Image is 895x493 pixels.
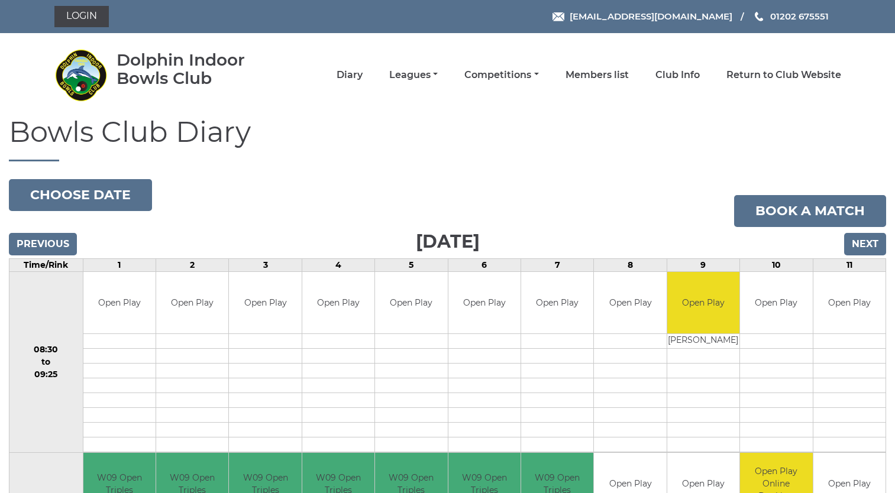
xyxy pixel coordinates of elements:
td: Open Play [813,272,886,334]
input: Previous [9,233,77,255]
input: Next [844,233,886,255]
td: 5 [375,258,448,271]
td: Open Play [521,272,593,334]
td: 4 [302,258,374,271]
a: Members list [566,69,629,82]
td: 3 [229,258,302,271]
span: [EMAIL_ADDRESS][DOMAIN_NAME] [570,11,732,22]
a: Competitions [464,69,538,82]
button: Choose date [9,179,152,211]
td: Open Play [448,272,521,334]
td: 10 [740,258,813,271]
td: 7 [521,258,593,271]
a: Leagues [389,69,438,82]
td: 9 [667,258,739,271]
img: Email [552,12,564,21]
td: 08:30 to 09:25 [9,271,83,453]
a: Phone us 01202 675551 [753,9,829,23]
img: Phone us [755,12,763,21]
td: Open Play [740,272,812,334]
td: Open Play [302,272,374,334]
td: Open Play [594,272,666,334]
a: Login [54,6,109,27]
span: 01202 675551 [770,11,829,22]
td: 6 [448,258,521,271]
td: [PERSON_NAME] [667,334,739,349]
td: 1 [83,258,156,271]
td: Open Play [375,272,447,334]
td: Open Play [667,272,739,334]
td: Open Play [83,272,156,334]
img: Dolphin Indoor Bowls Club [54,48,108,102]
a: Club Info [655,69,700,82]
td: 11 [813,258,886,271]
td: 8 [594,258,667,271]
a: Diary [337,69,363,82]
td: Open Play [156,272,228,334]
td: Open Play [229,272,301,334]
h1: Bowls Club Diary [9,116,886,161]
td: Time/Rink [9,258,83,271]
a: Email [EMAIL_ADDRESS][DOMAIN_NAME] [552,9,732,23]
div: Dolphin Indoor Bowls Club [117,51,279,87]
a: Return to Club Website [726,69,841,82]
td: 2 [156,258,228,271]
a: Book a match [734,195,886,227]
